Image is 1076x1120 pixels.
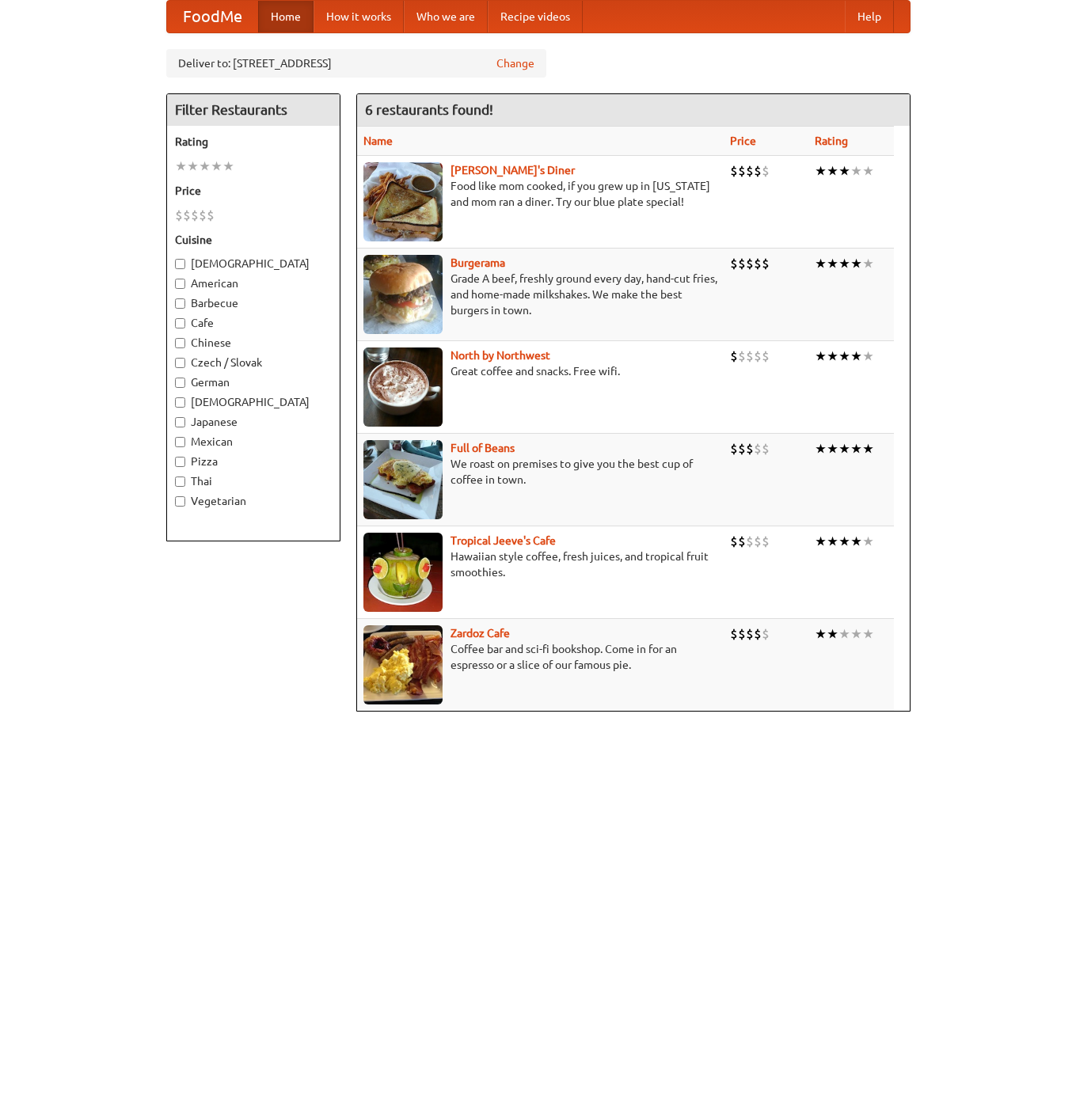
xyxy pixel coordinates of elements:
[175,295,332,311] label: Barbecue
[365,102,493,117] ng-pluralize: 6 restaurants found!
[175,378,185,388] input: German
[838,255,850,272] li: ★
[175,414,332,430] label: Japanese
[496,55,534,71] a: Change
[746,440,754,457] li: $
[175,279,185,289] input: American
[451,349,550,362] a: North by Northwest
[850,255,862,272] li: ★
[838,162,850,180] li: ★
[175,338,185,348] input: Chinese
[451,534,556,547] a: Tropical Jeeve's Cafe
[363,440,443,519] img: beans.jpg
[363,178,717,210] p: Food like mom cooked, if you grew up in [US_STATE] and mom ran a diner. Try our blue plate special!
[175,158,187,175] li: ★
[730,533,738,550] li: $
[363,363,717,379] p: Great coffee and snacks. Free wifi.
[850,162,862,180] li: ★
[175,493,332,509] label: Vegetarian
[838,625,850,643] li: ★
[363,641,717,673] p: Coffee bar and sci-fi bookshop. Come in for an espresso or a slice of our famous pie.
[754,533,762,550] li: $
[175,457,185,467] input: Pizza
[762,440,770,457] li: $
[451,256,505,269] a: Burgerama
[815,347,827,365] li: ★
[175,183,332,199] h5: Price
[862,255,874,272] li: ★
[862,625,874,643] li: ★
[175,315,332,331] label: Cafe
[175,335,332,351] label: Chinese
[730,255,738,272] li: $
[451,164,575,177] a: [PERSON_NAME]'s Diner
[166,49,546,78] div: Deliver to: [STREET_ADDRESS]
[862,347,874,365] li: ★
[738,347,746,365] li: $
[175,397,185,408] input: [DEMOGRAPHIC_DATA]
[363,271,717,318] p: Grade A beef, freshly ground every day, hand-cut fries, and home-made milkshakes. We make the bes...
[175,473,332,489] label: Thai
[762,162,770,180] li: $
[838,347,850,365] li: ★
[762,347,770,365] li: $
[762,255,770,272] li: $
[191,207,199,224] li: $
[363,549,717,580] p: Hawaiian style coffee, fresh juices, and tropical fruit smoothies.
[738,440,746,457] li: $
[746,347,754,365] li: $
[175,358,185,368] input: Czech / Slovak
[175,207,183,224] li: $
[845,1,894,32] a: Help
[815,255,827,272] li: ★
[815,533,827,550] li: ★
[746,533,754,550] li: $
[738,162,746,180] li: $
[363,135,393,147] a: Name
[754,162,762,180] li: $
[850,347,862,365] li: ★
[754,440,762,457] li: $
[730,347,738,365] li: $
[222,158,234,175] li: ★
[827,625,838,643] li: ★
[175,454,332,469] label: Pizza
[363,625,443,704] img: zardoz.jpg
[850,625,862,643] li: ★
[730,135,756,147] a: Price
[730,625,738,643] li: $
[363,533,443,612] img: jeeves.jpg
[451,627,510,640] b: Zardoz Cafe
[815,135,848,147] a: Rating
[827,533,838,550] li: ★
[207,207,215,224] li: $
[862,533,874,550] li: ★
[730,162,738,180] li: $
[175,434,332,450] label: Mexican
[754,347,762,365] li: $
[850,533,862,550] li: ★
[175,134,332,150] h5: Rating
[488,1,583,32] a: Recipe videos
[167,1,258,32] a: FoodMe
[838,533,850,550] li: ★
[451,442,515,454] b: Full of Beans
[167,94,340,126] h4: Filter Restaurants
[738,533,746,550] li: $
[815,440,827,457] li: ★
[746,255,754,272] li: $
[175,437,185,447] input: Mexican
[175,256,332,271] label: [DEMOGRAPHIC_DATA]
[363,162,443,241] img: sallys.jpg
[199,207,207,224] li: $
[187,158,199,175] li: ★
[762,533,770,550] li: $
[762,625,770,643] li: $
[862,440,874,457] li: ★
[175,476,185,487] input: Thai
[746,162,754,180] li: $
[363,456,717,488] p: We roast on premises to give you the best cup of coffee in town.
